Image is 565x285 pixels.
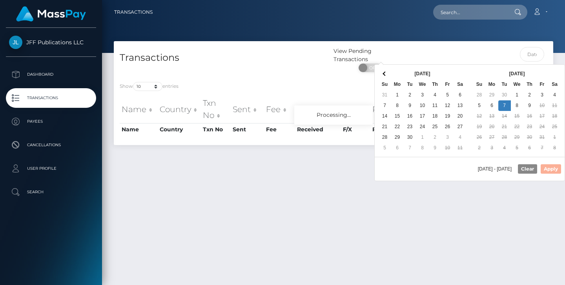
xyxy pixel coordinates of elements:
td: 1 [391,90,404,100]
a: Transactions [6,88,96,108]
th: Txn No [201,123,231,136]
td: 4 [429,90,441,100]
td: 19 [441,111,454,122]
th: Name [120,95,158,123]
th: Fr [441,79,454,90]
td: 5 [473,100,486,111]
td: 5 [511,143,523,153]
div: View Pending Transactions [334,47,407,64]
th: Sent [231,123,264,136]
td: 28 [498,132,511,143]
th: Fee [264,95,295,123]
th: Received [295,95,341,123]
td: 2 [523,90,536,100]
td: 25 [549,122,561,132]
th: [DATE] [391,69,454,79]
td: 29 [511,132,523,143]
td: 30 [523,132,536,143]
th: Country [158,95,201,123]
td: 15 [391,111,404,122]
td: 27 [454,122,467,132]
td: 31 [379,90,391,100]
td: 20 [454,111,467,122]
img: JFF Publications LLC [9,36,22,49]
span: JFF Publications LLC [6,39,96,46]
td: 10 [536,100,549,111]
th: Th [523,79,536,90]
td: 6 [454,90,467,100]
th: Sent [231,95,264,123]
td: 21 [379,122,391,132]
td: 2 [429,132,441,143]
td: 8 [549,143,561,153]
th: Su [473,79,486,90]
p: Payees [9,116,93,127]
td: 24 [536,122,549,132]
td: 10 [441,143,454,153]
th: Payer [370,95,406,123]
td: 9 [523,100,536,111]
td: 29 [486,90,498,100]
td: 14 [498,111,511,122]
span: [DATE] - [DATE] [478,167,515,171]
td: 19 [473,122,486,132]
th: We [511,79,523,90]
button: Clear [518,164,537,174]
td: 7 [379,100,391,111]
td: 6 [486,100,498,111]
th: Country [158,123,201,136]
th: F/X [341,123,370,136]
td: 18 [549,111,561,122]
td: 17 [416,111,429,122]
th: Txn No [201,95,231,123]
td: 30 [498,90,511,100]
span: OFF [363,64,383,72]
th: [DATE] [486,69,549,79]
h4: Transactions [120,51,328,65]
a: Transactions [114,4,153,20]
td: 8 [511,100,523,111]
th: Mo [391,79,404,90]
td: 23 [523,122,536,132]
td: 1 [511,90,523,100]
td: 6 [391,143,404,153]
td: 4 [498,143,511,153]
td: 26 [441,122,454,132]
td: 2 [404,90,416,100]
div: Processing... [294,105,373,125]
th: Name [120,123,158,136]
td: 18 [429,111,441,122]
td: 3 [536,90,549,100]
td: 11 [549,100,561,111]
td: 26 [473,132,486,143]
p: Cancellations [9,139,93,151]
td: 8 [391,100,404,111]
a: Dashboard [6,65,96,84]
th: We [416,79,429,90]
label: Show entries [120,82,179,91]
td: 13 [486,111,498,122]
p: Search [9,186,93,198]
td: 2 [473,143,486,153]
td: 16 [523,111,536,122]
td: 12 [441,100,454,111]
td: 22 [511,122,523,132]
td: 9 [429,143,441,153]
th: Tu [498,79,511,90]
td: 5 [379,143,391,153]
th: Fr [536,79,549,90]
th: Fee [264,123,295,136]
td: 28 [473,90,486,100]
td: 4 [454,132,467,143]
th: Mo [486,79,498,90]
a: User Profile [6,159,96,178]
td: 7 [498,100,511,111]
th: F/X [341,95,370,123]
td: 5 [441,90,454,100]
select: Showentries [133,82,162,91]
img: MassPay Logo [16,6,86,22]
td: 7 [404,143,416,153]
td: 4 [549,90,561,100]
td: 1 [416,132,429,143]
td: 3 [441,132,454,143]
